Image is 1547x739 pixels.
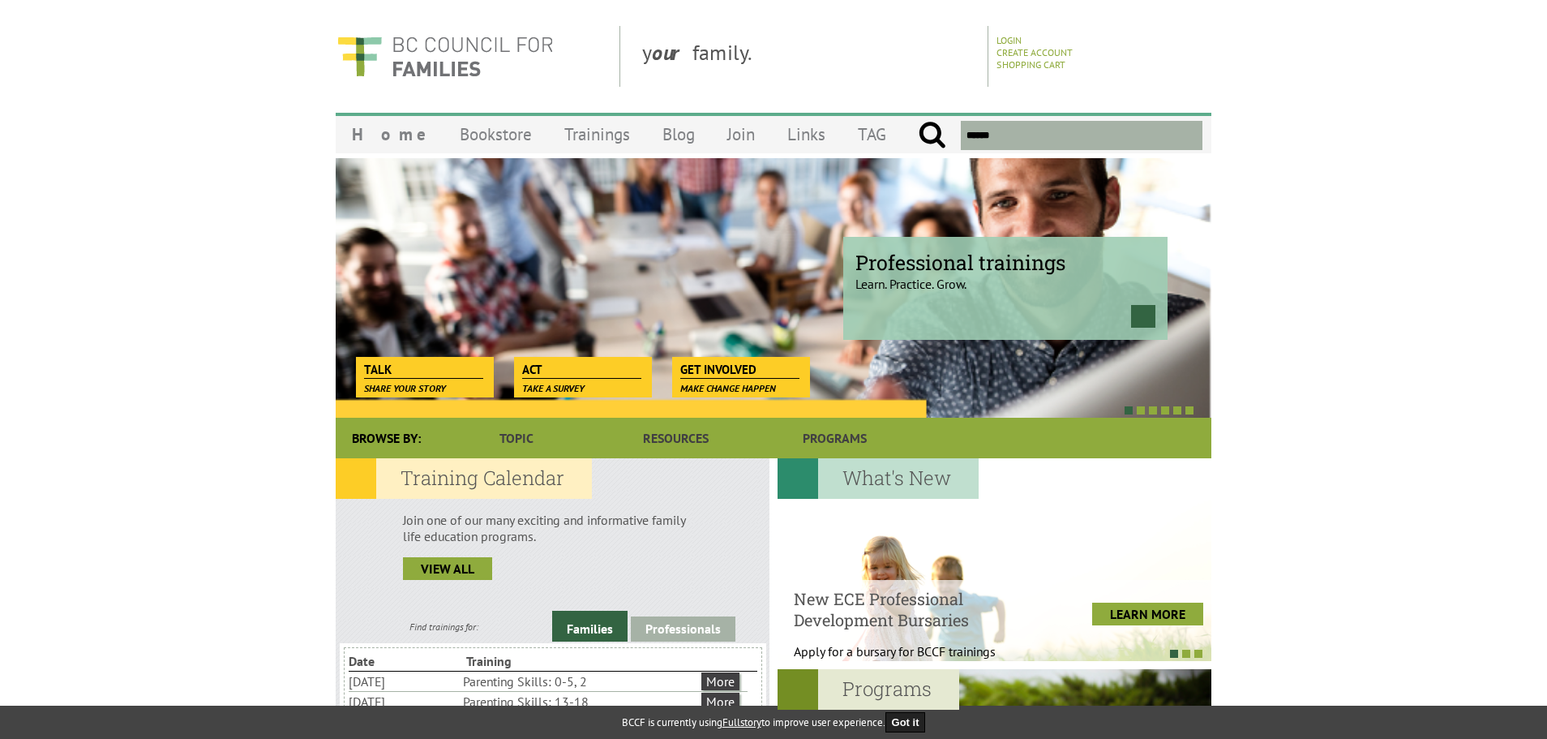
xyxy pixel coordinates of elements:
span: Make change happen [680,382,776,394]
p: Join one of our many exciting and informative family life education programs. [403,512,702,544]
a: Professionals [631,617,735,642]
a: Bookstore [444,115,548,153]
a: Programs [756,418,915,458]
a: More [701,693,739,711]
h2: Programs [778,669,959,710]
h2: What's New [778,458,979,499]
a: Trainings [548,115,646,153]
span: Share your story [364,382,446,394]
input: Submit [918,121,946,150]
p: Apply for a bursary for BCCF trainings West... [794,643,1036,676]
h4: New ECE Professional Development Bursaries [794,588,1036,630]
a: Talk Share your story [356,357,491,380]
li: [DATE] [349,672,460,691]
li: Training [466,651,581,671]
span: Talk [364,361,483,379]
a: LEARN MORE [1092,603,1203,625]
span: Get Involved [680,361,799,379]
a: Blog [646,115,711,153]
li: Parenting Skills: 13-18 [463,692,698,711]
a: Act Take a survey [514,357,649,380]
a: Resources [596,418,755,458]
img: BC Council for FAMILIES [336,26,555,87]
a: view all [403,557,492,580]
a: Join [711,115,771,153]
li: Parenting Skills: 0-5, 2 [463,672,698,691]
a: Families [552,611,628,642]
span: Professional trainings [855,249,1155,276]
a: Fullstory [722,715,761,729]
h2: Training Calendar [336,458,592,499]
div: y family. [629,26,988,87]
span: Act [522,361,641,379]
div: Find trainings for: [336,621,552,633]
div: Browse By: [336,418,437,458]
p: Learn. Practice. Grow. [855,262,1155,292]
a: Shopping Cart [996,58,1065,71]
a: Create Account [996,46,1073,58]
a: Links [771,115,842,153]
a: Login [996,34,1022,46]
li: Date [349,651,463,671]
span: Take a survey [522,382,585,394]
a: More [701,672,739,690]
a: Get Involved Make change happen [672,357,808,380]
a: Home [336,115,444,153]
a: Topic [437,418,596,458]
a: TAG [842,115,902,153]
strong: our [652,39,692,66]
button: Got it [885,712,926,733]
li: [DATE] [349,692,460,711]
